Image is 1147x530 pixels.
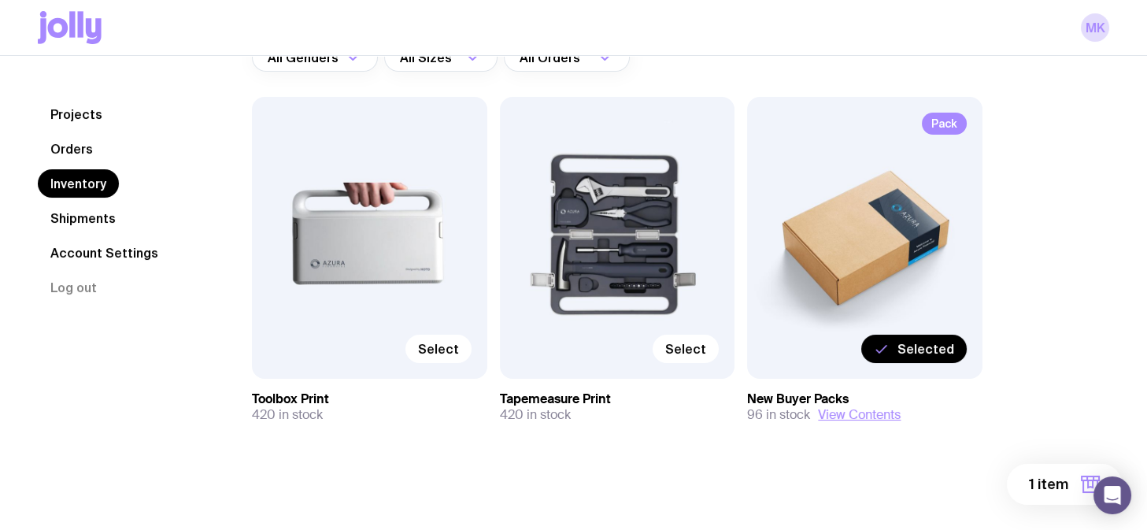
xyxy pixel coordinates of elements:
[252,391,487,407] h3: Toolbox Print
[268,43,342,72] span: All Genders
[455,43,461,72] input: Search for option
[38,239,171,267] a: Account Settings
[1007,464,1122,505] button: 1 item
[1029,475,1068,494] span: 1 item
[500,407,571,423] span: 420 in stock
[1093,476,1131,514] div: Open Intercom Messenger
[252,43,378,72] div: Search for option
[38,273,109,302] button: Log out
[500,391,735,407] h3: Tapemeasure Print
[400,43,455,72] span: All Sizes
[38,135,105,163] a: Orders
[818,407,901,423] button: View Contents
[38,204,128,232] a: Shipments
[747,407,810,423] span: 96 in stock
[922,113,967,135] span: Pack
[384,43,498,72] div: Search for option
[38,100,115,128] a: Projects
[1081,13,1109,42] a: MK
[747,391,982,407] h3: New Buyer Packs
[583,43,594,72] input: Search for option
[665,341,706,357] span: Select
[38,169,119,198] a: Inventory
[897,341,954,357] span: Selected
[252,407,323,423] span: 420 in stock
[504,43,630,72] div: Search for option
[520,43,583,72] span: All Orders
[418,341,459,357] span: Select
